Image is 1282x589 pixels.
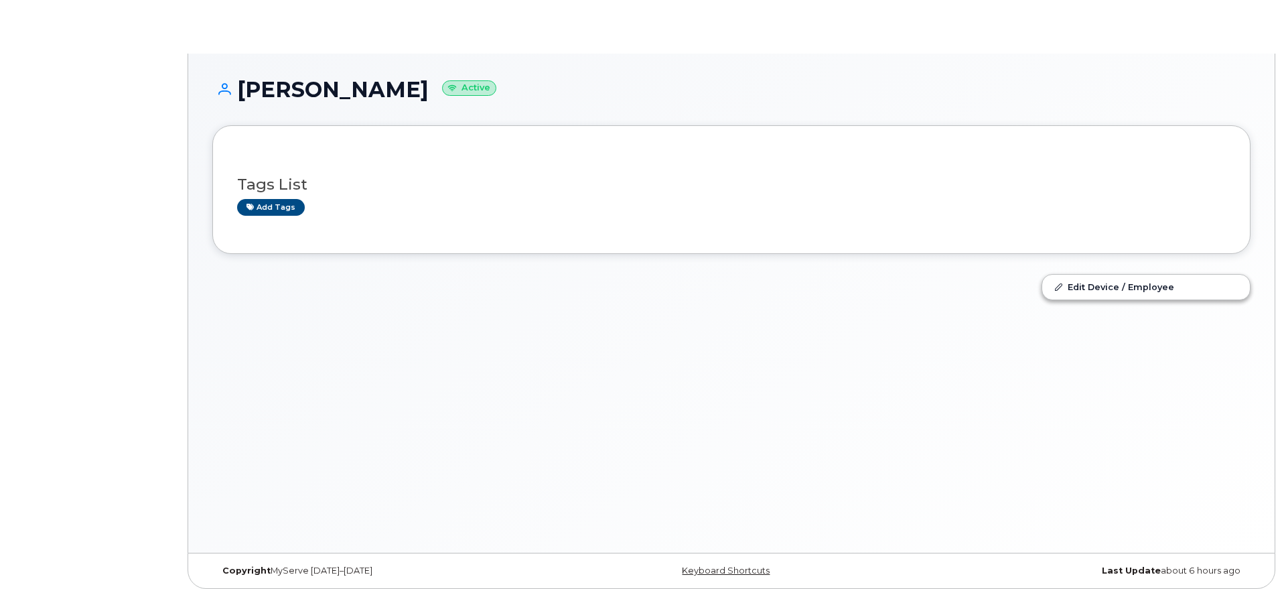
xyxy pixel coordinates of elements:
div: MyServe [DATE]–[DATE] [212,566,559,576]
a: Keyboard Shortcuts [682,566,770,576]
h3: Tags List [237,176,1226,193]
div: about 6 hours ago [904,566,1251,576]
strong: Copyright [222,566,271,576]
small: Active [442,80,496,96]
a: Edit Device / Employee [1042,275,1250,299]
strong: Last Update [1102,566,1161,576]
h1: [PERSON_NAME] [212,78,1251,101]
a: Add tags [237,199,305,216]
